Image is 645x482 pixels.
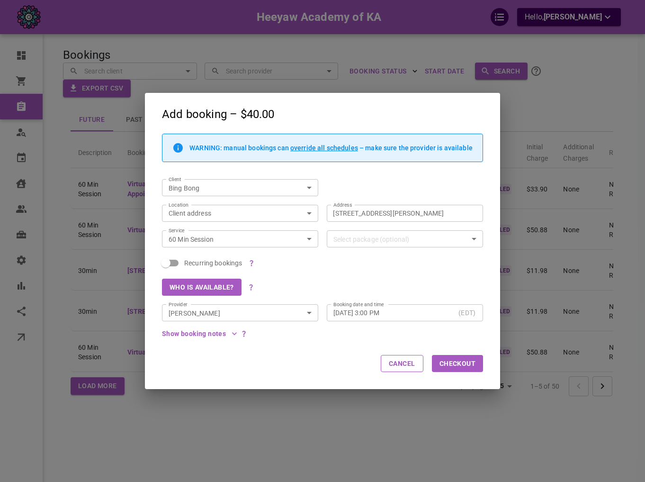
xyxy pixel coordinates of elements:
[333,301,384,308] label: Booking date and time
[169,209,312,218] div: Client address
[467,232,481,246] button: Open
[145,93,500,134] h2: Add booking – $40.00
[303,181,316,194] button: Open
[169,176,181,183] label: Client
[247,283,255,291] svg: Use the Smart Clusters functionality to find the most suitable provider for the selected service ...
[240,330,248,337] svg: These notes are public and visible to admins, managers, providers and clients
[303,306,316,319] button: Open
[184,258,242,268] span: Recurring bookings
[381,355,423,372] button: Cancel
[333,308,455,318] input: Choose date, selected date is Sep 26, 2025
[333,201,352,209] label: Address
[329,207,471,219] input: AddressClear
[432,355,483,372] button: Checkout
[169,227,185,234] label: Service
[162,330,237,337] button: Show booking notes
[303,232,316,246] button: Open
[248,259,255,267] svg: Recurring bookings are NOT packages
[165,182,287,194] input: Type to search
[169,201,188,209] label: Location
[169,301,188,308] label: Provider
[189,144,473,152] p: WARNING: manual bookings can – make sure the provider is available
[162,279,242,296] button: Who is available?
[290,144,358,152] span: override all schedules
[458,308,475,318] p: (EDT)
